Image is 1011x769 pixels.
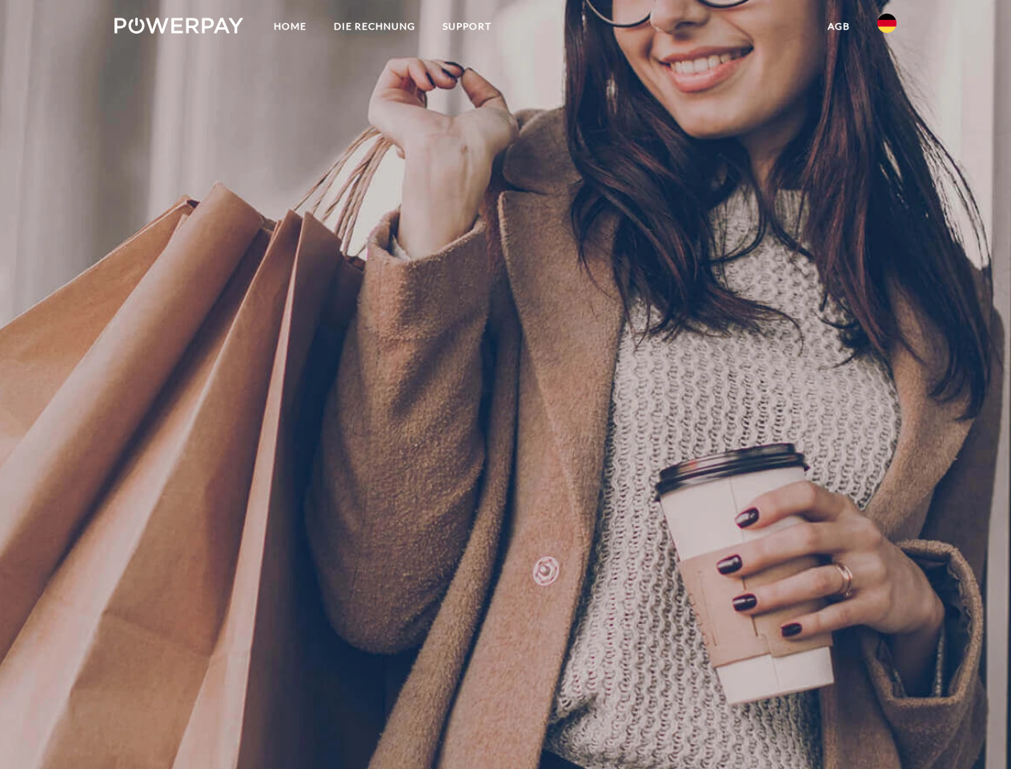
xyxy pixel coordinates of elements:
[429,12,505,41] a: SUPPORT
[877,14,897,33] img: de
[320,12,429,41] a: DIE RECHNUNG
[114,18,243,34] img: logo-powerpay-white.svg
[814,12,864,41] a: agb
[260,12,320,41] a: Home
